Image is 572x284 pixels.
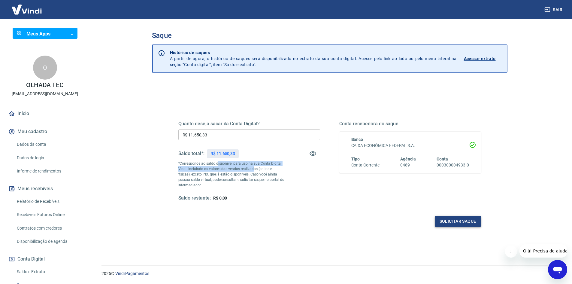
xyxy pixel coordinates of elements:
[14,152,83,164] a: Dados de login
[210,151,235,157] p: R$ 11.650,33
[4,4,50,9] span: Olá! Precisa de ajuda?
[519,244,567,258] iframe: Mensagem da empresa
[152,31,507,40] h3: Saque
[435,216,481,227] button: Solicitar saque
[115,271,149,276] a: Vindi Pagamentos
[14,235,83,248] a: Disponibilização de agenda
[400,157,416,161] span: Agência
[437,157,448,161] span: Conta
[7,182,83,195] button: Meus recebíveis
[351,142,469,149] h6: CAIXA ECONÔMICA FEDERAL S.A.
[543,4,565,15] button: Sair
[339,121,481,127] h5: Conta recebedora do saque
[178,161,285,188] p: *Corresponde ao saldo disponível para uso na sua Conta Digital Vindi. Incluindo os valores das ve...
[170,50,457,68] p: A partir de agora, o histórico de saques será disponibilizado no extrato da sua conta digital. Ac...
[14,165,83,177] a: Informe de rendimentos
[464,56,496,62] p: Acessar extrato
[178,195,211,201] h5: Saldo restante:
[7,0,46,19] img: Vindi
[178,121,320,127] h5: Quanto deseja sacar da Conta Digital?
[7,252,83,266] button: Conta Digital
[178,151,204,157] h5: Saldo total*:
[14,138,83,151] a: Dados da conta
[548,260,567,279] iframe: Botão para abrir a janela de mensagens
[213,196,227,200] span: R$ 0,00
[464,50,502,68] a: Acessar extrato
[170,50,457,56] p: Histórico de saques
[7,107,83,120] a: Início
[14,266,83,278] a: Saldo e Extrato
[26,82,64,88] p: OLHADA TEC
[7,125,83,138] button: Meu cadastro
[400,162,416,168] h6: 0489
[351,162,380,168] h6: Conta Corrente
[437,162,469,168] h6: 000300004933-0
[351,137,363,142] span: Banco
[12,91,78,97] p: [EMAIL_ADDRESS][DOMAIN_NAME]
[14,209,83,221] a: Recebíveis Futuros Online
[101,270,558,277] p: 2025 ©
[14,222,83,234] a: Contratos com credores
[505,246,517,258] iframe: Fechar mensagem
[33,56,57,80] div: O
[14,195,83,208] a: Relatório de Recebíveis
[351,157,360,161] span: Tipo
